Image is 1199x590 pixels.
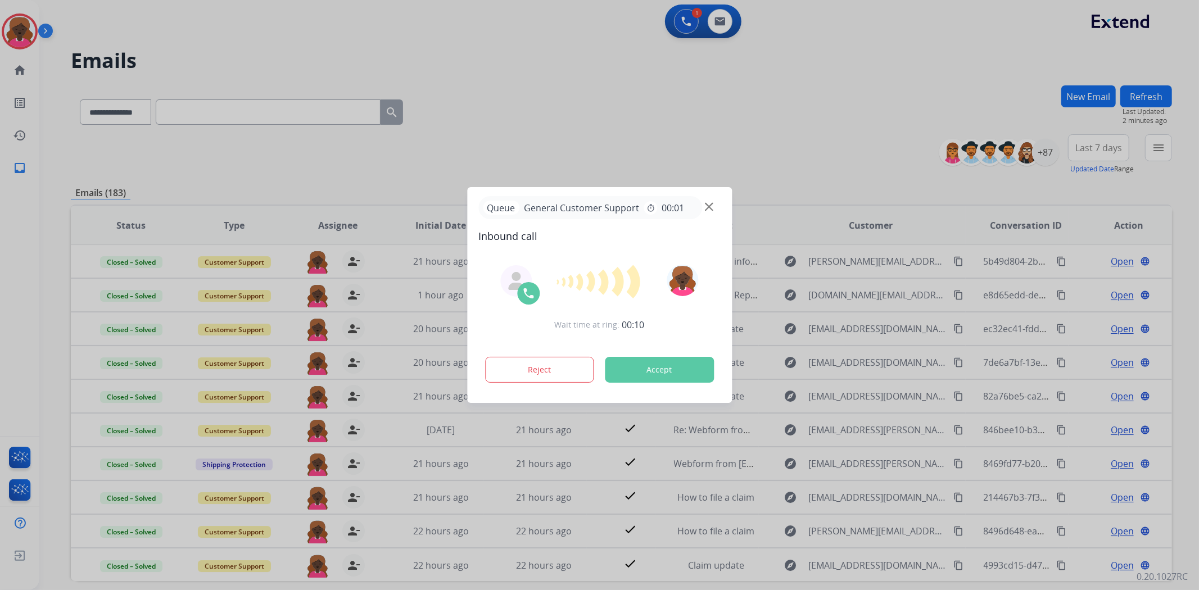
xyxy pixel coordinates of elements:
[1137,570,1188,583] p: 0.20.1027RC
[478,228,721,244] span: Inbound call
[519,201,644,215] span: General Customer Support
[522,287,535,300] img: call-icon
[483,201,519,215] p: Queue
[485,357,594,383] button: Reject
[662,201,684,215] span: 00:01
[667,265,699,296] img: avatar
[646,203,655,212] mat-icon: timer
[605,357,714,383] button: Accept
[507,272,525,290] img: agent-avatar
[622,318,645,332] span: 00:10
[555,319,620,330] span: Wait time at ring:
[705,203,713,211] img: close-button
